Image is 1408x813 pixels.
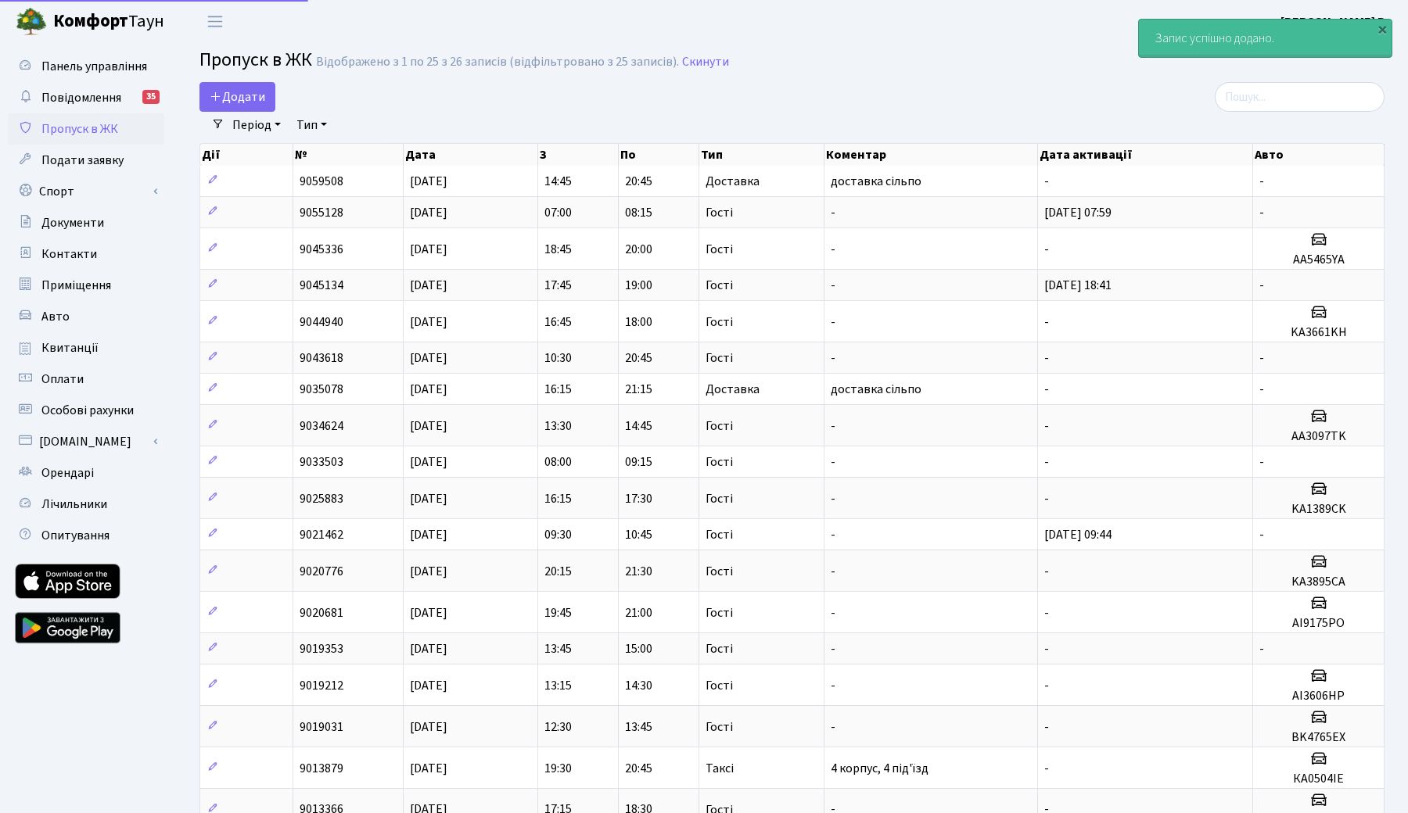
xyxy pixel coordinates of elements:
th: Дата активації [1038,144,1253,166]
span: - [1259,173,1264,190]
span: - [1044,313,1049,331]
span: - [831,526,835,543]
span: - [1044,718,1049,736]
span: 18:45 [544,241,572,258]
span: [DATE] [410,760,447,777]
span: 18:00 [625,313,652,331]
span: 16:15 [544,490,572,507]
a: Панель управління [8,51,164,82]
span: Гості [706,420,733,432]
span: - [1044,417,1049,435]
a: Подати заявку [8,145,164,176]
span: - [831,277,835,294]
a: Оплати [8,364,164,395]
img: logo.png [16,6,47,38]
span: 9033503 [300,453,343,471]
a: Спорт [8,176,164,207]
span: Контакти [41,245,97,263]
a: Скинути [682,55,729,70]
span: Панель управління [41,58,147,75]
span: Гості [706,279,733,292]
span: 08:15 [625,204,652,221]
span: - [1044,453,1049,471]
th: Дата [404,144,538,166]
span: - [831,241,835,258]
span: - [831,417,835,435]
span: [DATE] [410,204,447,221]
span: - [831,563,835,580]
span: 9055128 [300,204,343,221]
span: 9025883 [300,490,343,507]
span: - [1259,381,1264,398]
span: - [1259,204,1264,221]
span: 9020681 [300,604,343,621]
span: 21:15 [625,381,652,398]
span: 13:45 [625,718,652,736]
span: [DATE] [410,277,447,294]
th: Тип [699,144,824,166]
span: Гості [706,243,733,256]
span: 9019353 [300,640,343,657]
span: - [831,490,835,507]
span: [DATE] 09:44 [1044,526,1112,543]
span: Оплати [41,371,84,388]
a: Повідомлення35 [8,82,164,113]
span: Доставка [706,383,760,396]
h5: AI3606HP [1259,689,1377,704]
span: Квитанції [41,339,99,356]
span: Таксі [706,762,734,775]
span: Пропуск в ЖК [199,46,312,73]
span: - [1044,563,1049,580]
span: Подати заявку [41,152,124,169]
span: Повідомлення [41,89,121,106]
a: Пропуск в ЖК [8,113,164,145]
span: [DATE] [410,349,447,367]
span: - [1044,173,1049,190]
a: Авто [8,301,164,332]
span: - [831,677,835,694]
h5: КА0504IE [1259,772,1377,786]
span: 19:45 [544,604,572,621]
a: Контакти [8,238,164,270]
span: [DATE] [410,313,447,331]
span: [DATE] [410,381,447,398]
span: - [1044,349,1049,367]
span: [DATE] [410,241,447,258]
b: [PERSON_NAME] В. [1280,13,1389,30]
span: 10:45 [625,526,652,543]
span: 09:15 [625,453,652,471]
span: 17:30 [625,490,652,507]
th: Авто [1253,144,1385,166]
div: × [1374,21,1390,37]
h5: KA3895CA [1259,575,1377,589]
span: 9045134 [300,277,343,294]
span: 13:30 [544,417,572,435]
button: Переключити навігацію [196,9,235,34]
span: - [1259,526,1264,543]
span: - [1259,349,1264,367]
span: 20:15 [544,563,572,580]
span: - [1259,277,1264,294]
th: Коментар [824,144,1038,166]
span: доставка сільпо [831,381,921,398]
span: - [1259,453,1264,471]
h5: AA5465YA [1259,252,1377,267]
span: Додати [210,88,265,106]
span: [DATE] 07:59 [1044,204,1112,221]
span: Пропуск в ЖК [41,120,118,138]
a: Тип [290,112,333,138]
span: [DATE] [410,563,447,580]
div: Відображено з 1 по 25 з 26 записів (відфільтровано з 25 записів). [316,55,679,70]
span: - [831,718,835,736]
span: Документи [41,214,104,231]
h5: KA3661KH [1259,325,1377,340]
span: 21:00 [625,604,652,621]
span: - [1044,760,1049,777]
span: - [831,604,835,621]
span: Гості [706,607,733,619]
div: 35 [142,90,160,104]
th: Дії [200,144,293,166]
span: Приміщення [41,277,111,294]
span: Гості [706,352,733,364]
span: 20:45 [625,349,652,367]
